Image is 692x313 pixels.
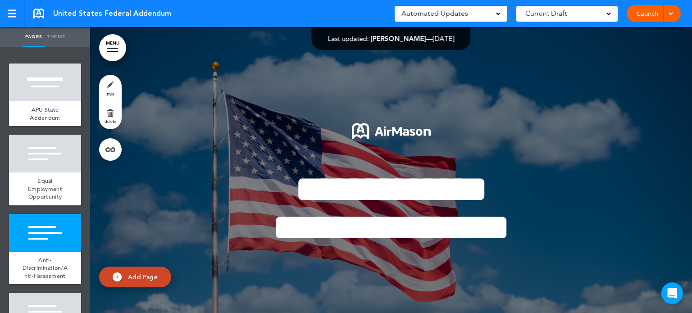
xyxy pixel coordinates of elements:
[9,252,81,285] a: Anti-Discrimination/Anti-Harassment
[105,118,116,124] span: delete
[28,177,62,200] span: Equal Employment Opportunity
[9,172,81,205] a: Equal Employment Opportunity
[106,91,114,96] span: style
[401,7,468,20] span: Automated Updates
[433,34,455,43] span: [DATE]
[23,256,68,280] span: Anti-Discrimination/Anti-Harassment
[45,27,68,47] a: Theme
[633,5,662,22] a: Launch
[661,282,683,304] div: Open Intercom Messenger
[99,75,122,102] a: style
[30,106,60,122] span: APU State Addendum
[328,35,455,42] div: —
[113,272,122,281] img: add.svg
[352,123,431,139] img: 1722553576973-Airmason_logo_White.png
[53,9,171,18] span: United States Federal Addendum
[99,34,126,61] a: MENU
[99,267,171,288] a: Add Page
[371,34,426,43] span: [PERSON_NAME]
[128,272,158,281] span: Add Page
[328,34,369,43] span: Last updated:
[23,27,45,47] a: Pages
[99,102,122,129] a: delete
[9,101,81,126] a: APU State Addendum
[525,7,567,20] span: Current Draft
